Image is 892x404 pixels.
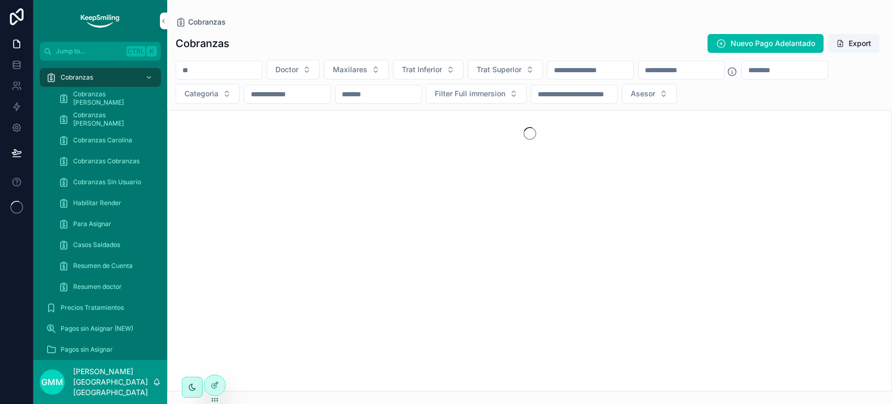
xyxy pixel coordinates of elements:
a: Cobranzas [40,68,161,87]
button: Jump to...CtrlK [40,42,161,61]
span: Filter Full immersion [435,88,505,99]
span: Cobranzas Carolina [73,136,132,144]
a: Resumen doctor [52,277,161,296]
span: Trat Inferior [402,64,442,75]
button: Select Button [426,84,527,104]
button: Nuevo Pago Adelantado [708,34,824,53]
a: Cobranzas [176,17,226,27]
a: Cobranzas [PERSON_NAME] [52,89,161,108]
p: [PERSON_NAME][GEOGRAPHIC_DATA][GEOGRAPHIC_DATA] [73,366,153,398]
a: Pagos sin Asignar [40,340,161,359]
a: Cobranzas Cobranzas [52,152,161,171]
span: Cobranzas [PERSON_NAME] [73,111,150,128]
img: App logo [79,13,121,29]
a: Casos Saldados [52,235,161,254]
span: Pagos sin Asignar (NEW) [61,324,133,333]
a: Pagos sin Asignar (NEW) [40,319,161,338]
a: Cobranzas Sin Usuario [52,173,161,192]
a: Cobranzas Carolina [52,131,161,150]
button: Select Button [468,60,543,80]
span: K [147,47,156,55]
span: Trat Superior [477,64,522,75]
span: Resumen doctor [73,283,122,291]
span: Cobranzas Sin Usuario [73,178,141,186]
span: Maxilares [333,64,367,75]
span: Doctor [275,64,298,75]
span: Resumen de Cuenta [73,262,133,270]
button: Select Button [324,60,389,80]
span: Ctrl [126,46,145,57]
span: Jump to... [56,47,122,55]
span: Habilitar Render [73,199,121,207]
span: Casos Saldados [73,241,120,249]
span: Cobranzas [61,73,93,82]
a: Precios Tratamientos [40,298,161,317]
a: Habilitar Render [52,194,161,212]
button: Select Button [267,60,320,80]
h1: Cobranzas [176,36,229,51]
button: Select Button [393,60,464,80]
span: Pagos sin Asignar [61,345,113,354]
span: Cobranzas Cobranzas [73,157,140,165]
a: Cobranzas [PERSON_NAME] [52,110,161,129]
button: Select Button [622,84,677,104]
span: Cobranzas [PERSON_NAME] [73,90,150,107]
span: Nuevo Pago Adelantado [731,38,815,49]
button: Export [828,34,879,53]
button: Select Button [176,84,240,104]
span: GMM [41,376,63,388]
a: Resumen de Cuenta [52,256,161,275]
span: Categoria [184,88,218,99]
div: scrollable content [33,61,167,360]
a: Para Asignar [52,215,161,233]
span: Para Asignar [73,220,111,228]
span: Cobranzas [188,17,226,27]
span: Precios Tratamientos [61,304,124,312]
span: Asesor [631,88,655,99]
